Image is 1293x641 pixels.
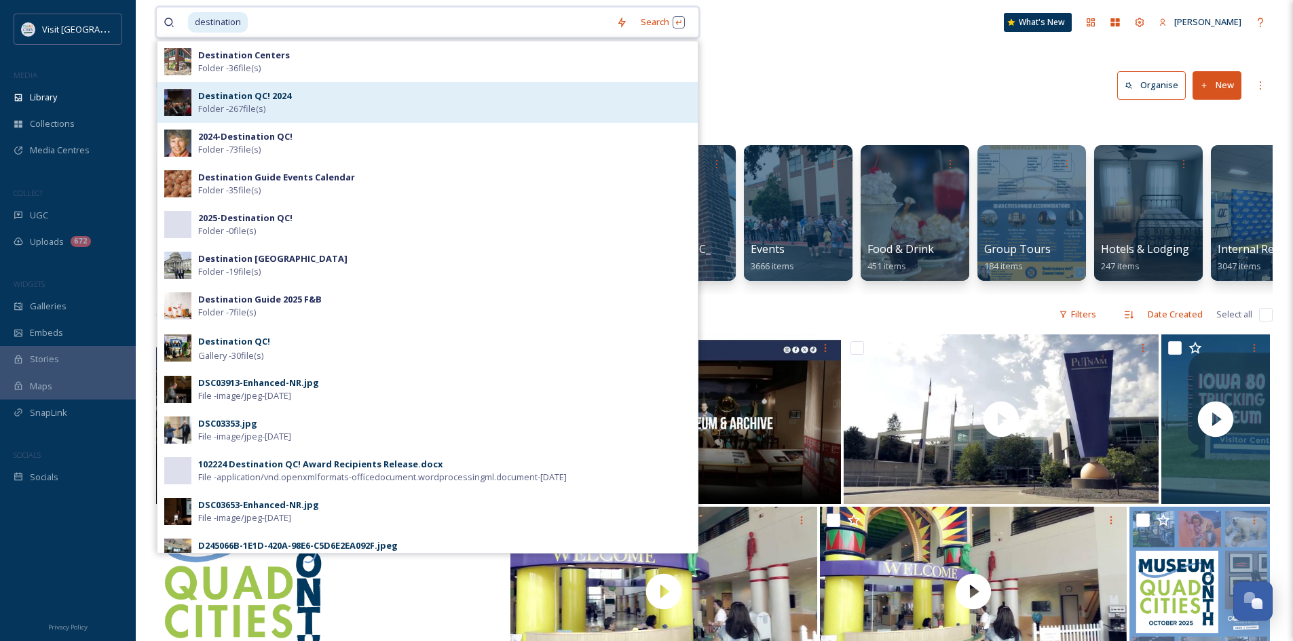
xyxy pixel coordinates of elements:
[30,144,90,157] span: Media Centres
[867,260,906,272] span: 451 items
[198,335,270,347] strong: Destination QC!
[30,353,59,366] span: Stories
[198,265,261,278] span: Folder - 19 file(s)
[1052,301,1103,328] div: Filters
[1101,243,1189,272] a: Hotels & Lodging247 items
[30,326,63,339] span: Embeds
[198,458,443,471] div: 102224 Destination QC! Award Recipients Release.docx
[198,212,293,224] strong: 2025-Destination QC!
[48,618,88,634] a: Privacy Policy
[198,349,263,362] span: Gallery - 30 file(s)
[30,117,75,130] span: Collections
[751,243,794,272] a: Events3666 items
[30,471,58,484] span: Socials
[198,143,261,156] span: Folder - 73 file(s)
[198,184,261,197] span: Folder - 35 file(s)
[188,12,248,32] span: destination
[1174,16,1241,28] span: [PERSON_NAME]
[164,89,191,116] img: 9d10075a-8f08-4f41-ac95-c3fb8e9ca897.jpg
[14,450,41,460] span: SOCIALS
[198,471,567,484] span: File - application/vnd.openxmlformats-officedocument.wordprocessingml.document - [DATE]
[30,300,67,313] span: Galleries
[198,225,256,237] span: Folder - 0 file(s)
[1101,241,1189,256] span: Hotels & Lodging
[984,241,1051,256] span: Group Tours
[751,260,794,272] span: 3666 items
[14,188,43,198] span: COLLECT
[198,102,265,115] span: Folder - 267 file(s)
[42,22,147,35] span: Visit [GEOGRAPHIC_DATA]
[14,279,45,289] span: WIDGETS
[1216,308,1252,321] span: Select all
[164,170,191,197] img: 6198a215-e04e-4713-a918-c8dc715f116c.jpg
[198,293,322,305] strong: Destination Guide 2025 F&B
[164,498,191,525] img: 0ba451a8-7257-49f2-815c-3b2556fb5ac0.jpg
[844,334,1159,504] img: thumbnail
[198,252,348,265] strong: Destination [GEOGRAPHIC_DATA]
[198,499,319,511] div: DSC03653-Enhanced-NR.jpg
[1233,581,1273,621] button: Open Chat
[156,334,498,504] img: thumbnail
[1218,260,1261,272] span: 3047 items
[198,171,355,183] strong: Destination Guide Events Calendar
[164,130,191,157] img: 498c37b5-aeb1-46a3-831a-c96124035ffc.jpg
[198,511,291,524] span: File - image/jpeg - [DATE]
[71,236,91,247] div: 672
[984,260,1023,272] span: 184 items
[30,209,48,222] span: UGC
[198,49,290,61] strong: Destination Centers
[198,62,261,75] span: Folder - 36 file(s)
[1152,9,1248,35] a: [PERSON_NAME]
[751,241,785,256] span: Events
[634,9,692,35] div: Search
[1004,13,1072,32] a: What's New
[164,292,191,319] img: 0013be25-0ffa-42ac-9575-61a589780c73.jpg
[22,22,35,36] img: QCCVB_VISIT_vert_logo_4c_tagline_122019.svg
[30,406,67,419] span: SnapLink
[984,243,1051,272] a: Group Tours184 items
[30,235,64,248] span: Uploads
[1161,334,1270,504] img: thumbnail
[48,623,88,632] span: Privacy Policy
[198,130,293,142] strong: 2024-Destination QC!
[1101,260,1140,272] span: 247 items
[30,91,57,104] span: Library
[198,417,257,430] div: DSC03353.jpg
[30,380,52,393] span: Maps
[164,539,191,566] img: 4768923f-319a-4419-9853-4f0be5f9f093.jpg
[164,416,191,444] img: aa8b4d1c-2d2d-4d2e-a7a0-945f14342be9.jpg
[164,334,191,362] img: 28927be4-2d3c-4a97-9ae8-f2d632171c13.jpg
[198,376,319,389] div: DSC03913-Enhanced-NR.jpg
[198,306,256,319] span: Folder - 7 file(s)
[198,539,398,552] div: D245066B-1E1D-420A-98E6-C5D6E2EA092F.jpeg
[198,552,291,565] span: File - image/jpeg - [DATE]
[198,90,291,102] strong: Destination QC! 2024
[164,376,191,403] img: a90f3813-33dc-448e-90ac-b14c6f6d781b.jpg
[867,243,934,272] a: Food & Drink451 items
[198,430,291,443] span: File - image/jpeg - [DATE]
[156,308,183,321] span: 60 file s
[1193,71,1241,99] button: New
[1141,301,1210,328] div: Date Created
[1117,71,1186,99] button: Organise
[164,252,191,279] img: 7f681711-66e5-43d1-aefd-26c904501985.jpg
[164,48,191,75] img: Visitor%252520Center_v2.jpg
[198,389,291,402] span: File - image/jpeg - [DATE]
[14,70,37,80] span: MEDIA
[867,241,934,256] span: Food & Drink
